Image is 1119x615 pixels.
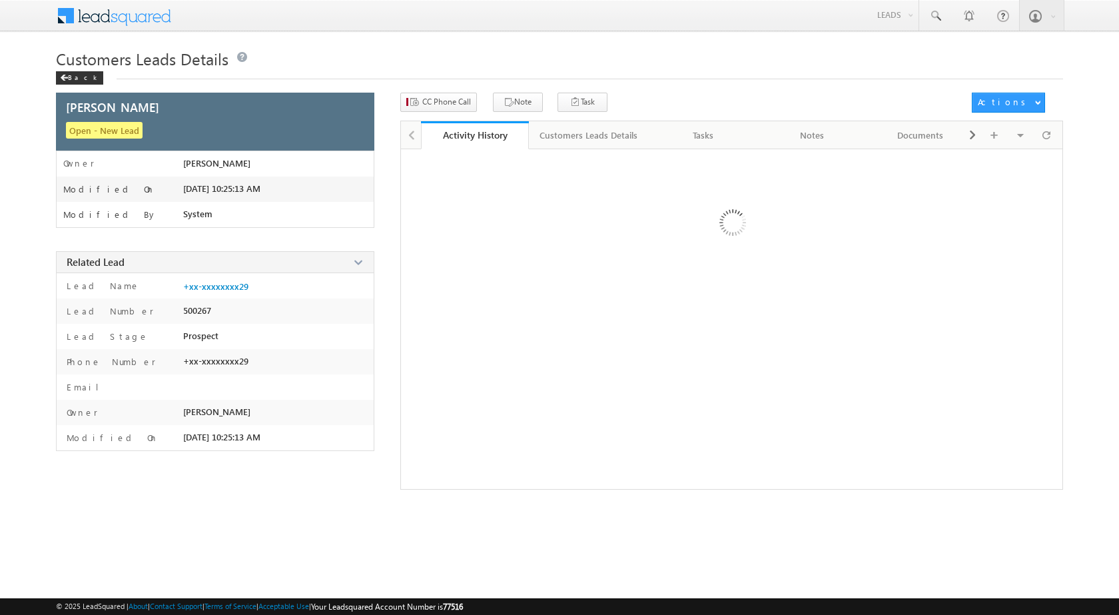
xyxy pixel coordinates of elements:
[660,127,746,143] div: Tasks
[400,93,477,112] button: CC Phone Call
[204,602,256,610] a: Terms of Service
[183,406,250,417] span: [PERSON_NAME]
[63,209,157,220] label: Modified By
[183,356,248,366] span: +xx-xxxxxxxx29
[183,330,218,341] span: Prospect
[183,281,248,292] a: +xx-xxxxxxxx29
[63,305,154,317] label: Lead Number
[150,602,202,610] a: Contact Support
[877,127,963,143] div: Documents
[63,158,95,169] label: Owner
[758,121,867,149] a: Notes
[431,129,520,141] div: Activity History
[63,356,156,368] label: Phone Number
[183,432,260,442] span: [DATE] 10:25:13 AM
[769,127,855,143] div: Notes
[56,48,228,69] span: Customers Leads Details
[66,122,143,139] span: Open - New Lead
[183,305,211,316] span: 500267
[311,602,463,612] span: Your Leadsquared Account Number is
[183,158,250,169] span: [PERSON_NAME]
[63,381,109,393] label: Email
[129,602,148,610] a: About
[443,602,463,612] span: 77516
[558,93,607,112] button: Task
[493,93,543,112] button: Note
[258,602,309,610] a: Acceptable Use
[183,183,260,194] span: [DATE] 10:25:13 AM
[540,127,637,143] div: Customers Leads Details
[867,121,975,149] a: Documents
[422,96,471,108] span: CC Phone Call
[663,156,801,294] img: Loading ...
[63,432,159,444] label: Modified On
[529,121,649,149] a: Customers Leads Details
[63,184,155,195] label: Modified On
[183,209,212,219] span: System
[63,280,140,292] label: Lead Name
[649,121,758,149] a: Tasks
[978,96,1030,108] div: Actions
[56,600,463,613] span: © 2025 LeadSquared | | | | |
[972,93,1045,113] button: Actions
[63,406,98,418] label: Owner
[56,71,103,85] div: Back
[63,330,149,342] label: Lead Stage
[67,255,125,269] span: Related Lead
[66,101,159,113] span: [PERSON_NAME]
[421,121,530,149] a: Activity History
